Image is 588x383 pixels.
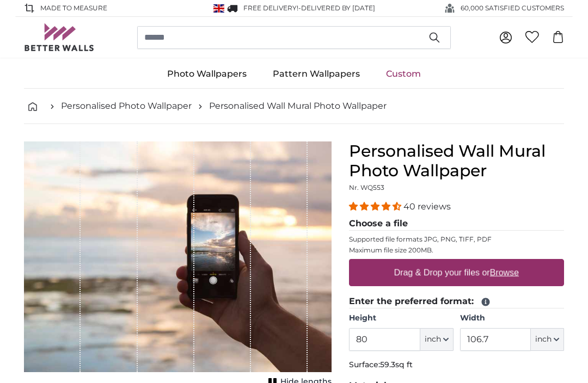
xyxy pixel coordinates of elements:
[535,334,552,345] span: inch
[425,334,441,345] span: inch
[380,360,413,369] span: 59.3sq ft
[349,313,453,324] label: Height
[349,246,564,255] p: Maximum file size 200MB.
[420,328,454,351] button: inch
[301,4,375,12] span: Delivered by [DATE]
[349,217,564,231] legend: Choose a file
[349,360,564,370] p: Surface:
[61,100,192,113] a: Personalised Photo Wallpaper
[349,295,564,308] legend: Enter the preferred format:
[461,3,564,13] span: 60,000 SATISFIED CUSTOMERS
[243,4,298,12] span: FREE delivery!
[460,313,564,324] label: Width
[209,100,387,113] a: Personalised Wall Mural Photo Wallpaper
[213,4,224,13] img: United Kingdom
[349,201,403,212] span: 4.38 stars
[349,235,564,244] p: Supported file formats JPG, PNG, TIFF, PDF
[24,89,564,124] nav: breadcrumbs
[349,183,384,191] span: Nr. WQ553
[349,141,564,181] h1: Personalised Wall Mural Photo Wallpaper
[24,23,95,51] img: Betterwalls
[154,60,260,88] a: Photo Wallpapers
[403,201,451,212] span: 40 reviews
[260,60,373,88] a: Pattern Wallpapers
[373,60,434,88] a: Custom
[298,4,375,12] span: -
[40,3,107,13] span: Made to Measure
[531,328,564,351] button: inch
